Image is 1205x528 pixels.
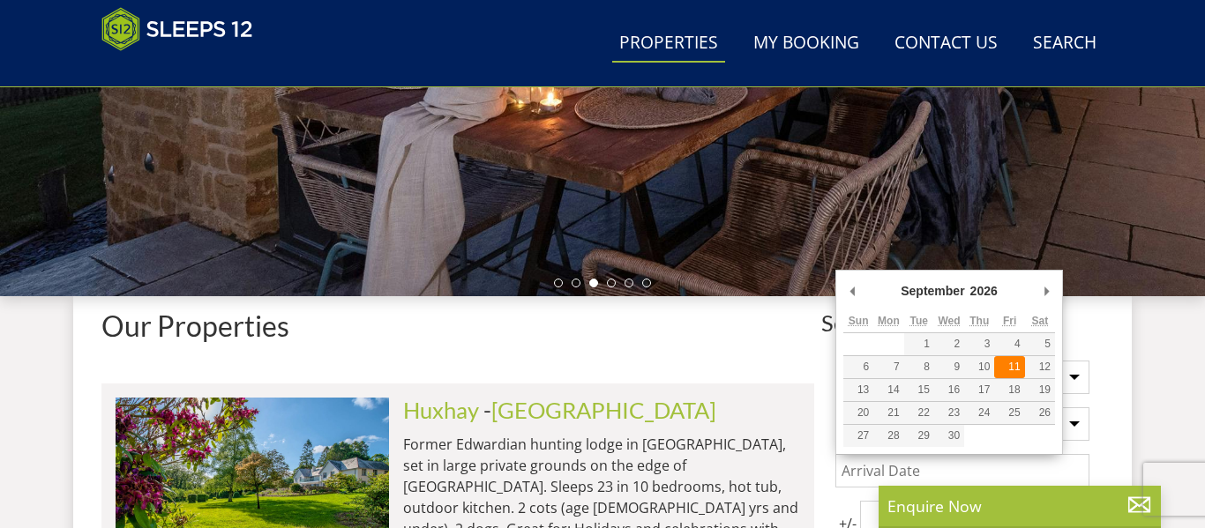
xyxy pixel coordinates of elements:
button: 28 [873,425,903,447]
span: - [483,397,716,423]
button: 11 [994,356,1024,378]
button: Previous Month [843,278,861,304]
img: Sleeps 12 [101,7,253,51]
button: 21 [873,402,903,424]
button: 13 [843,379,873,401]
button: 29 [904,425,934,447]
a: My Booking [746,24,866,63]
button: 4 [994,333,1024,355]
a: Huxhay [403,397,479,423]
button: 6 [843,356,873,378]
abbr: Monday [878,315,900,327]
button: 24 [964,402,994,424]
button: 1 [904,333,934,355]
button: 5 [1025,333,1055,355]
button: 2 [934,333,964,355]
button: 8 [904,356,934,378]
button: 19 [1025,379,1055,401]
iframe: Customer reviews powered by Trustpilot [93,62,278,77]
abbr: Sunday [849,315,869,327]
button: 27 [843,425,873,447]
button: 25 [994,402,1024,424]
abbr: Tuesday [909,315,927,327]
div: 2026 [968,278,1000,304]
div: September [898,278,967,304]
span: Search [821,310,1104,335]
p: Enquire Now [887,495,1152,517]
button: 7 [873,356,903,378]
input: Arrival Date [835,454,1089,487]
button: 26 [1025,402,1055,424]
h1: Our Properties [101,310,814,341]
button: 22 [904,402,934,424]
button: 20 [843,402,873,424]
a: Contact Us [887,24,1005,63]
button: 17 [964,379,994,401]
a: Search [1026,24,1104,63]
button: 16 [934,379,964,401]
button: Next Month [1037,278,1055,304]
abbr: Thursday [969,315,989,327]
button: 10 [964,356,994,378]
button: 15 [904,379,934,401]
button: 9 [934,356,964,378]
button: 18 [994,379,1024,401]
abbr: Friday [1003,315,1016,327]
button: 14 [873,379,903,401]
button: 30 [934,425,964,447]
a: Properties [612,24,725,63]
button: 12 [1025,356,1055,378]
abbr: Wednesday [938,315,960,327]
button: 23 [934,402,964,424]
button: 3 [964,333,994,355]
abbr: Saturday [1032,315,1049,327]
a: [GEOGRAPHIC_DATA] [491,397,716,423]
